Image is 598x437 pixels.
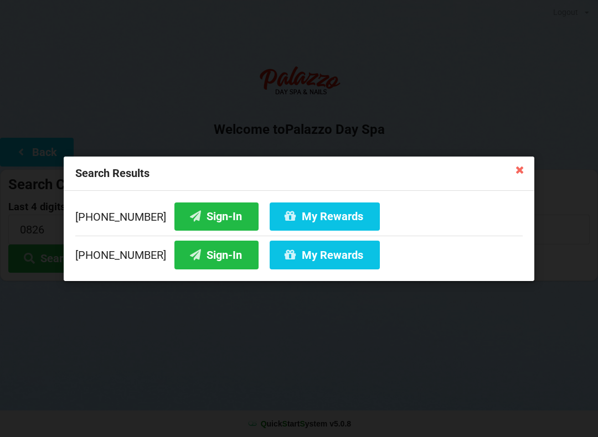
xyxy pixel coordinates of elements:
div: [PHONE_NUMBER] [75,202,523,235]
button: My Rewards [270,241,380,269]
button: Sign-In [174,202,259,230]
button: My Rewards [270,202,380,230]
button: Sign-In [174,241,259,269]
div: Search Results [64,157,534,191]
div: [PHONE_NUMBER] [75,235,523,269]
